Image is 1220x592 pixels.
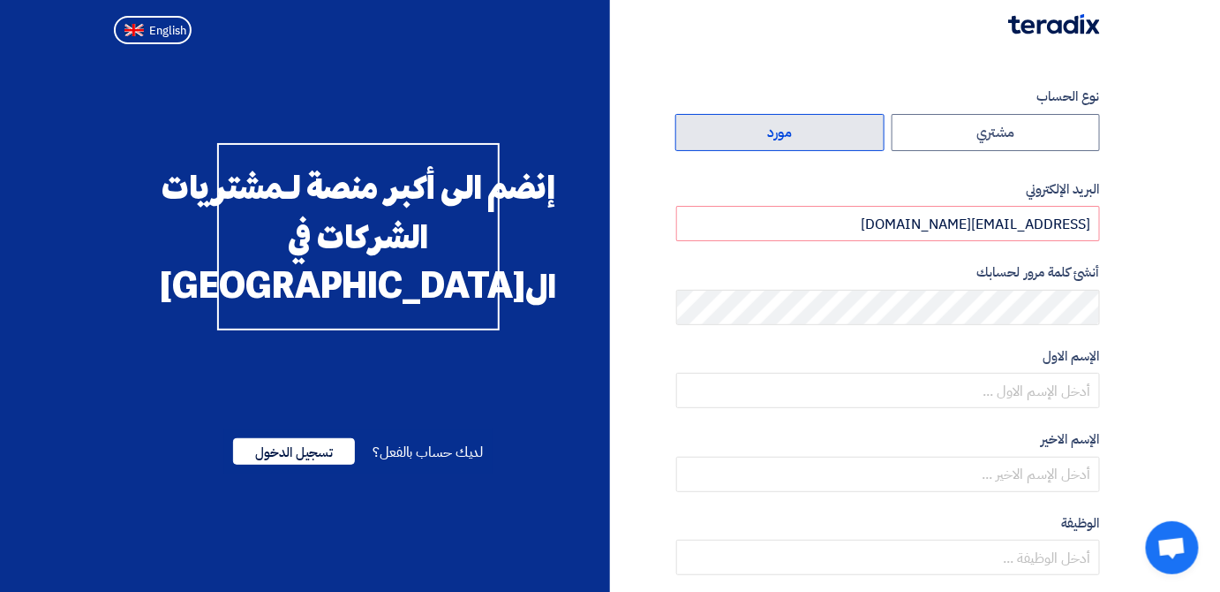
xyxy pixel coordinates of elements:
[676,262,1100,283] label: أنشئ كلمة مرور لحسابك
[675,114,885,151] label: مورد
[676,179,1100,200] label: البريد الإلكتروني
[124,24,144,37] img: en-US.png
[233,442,355,463] a: تسجيل الدخول
[373,442,483,463] span: لديك حساب بالفعل؟
[676,429,1100,450] label: الإسم الاخير
[1008,14,1100,34] img: Teradix logo
[892,114,1101,151] label: مشتري
[676,346,1100,367] label: الإسم الاول
[217,143,500,330] div: إنضم الى أكبر منصة لـمشتريات الشركات في ال[GEOGRAPHIC_DATA]
[676,87,1100,107] label: نوع الحساب
[114,16,192,44] button: English
[676,540,1100,575] input: أدخل الوظيفة ...
[149,25,186,37] span: English
[676,513,1100,534] label: الوظيفة
[676,457,1100,492] input: أدخل الإسم الاخير ...
[676,373,1100,408] input: أدخل الإسم الاول ...
[1146,521,1199,574] div: Open chat
[676,206,1100,241] input: أدخل بريد العمل الإلكتروني الخاص بك ...
[233,438,355,465] span: تسجيل الدخول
